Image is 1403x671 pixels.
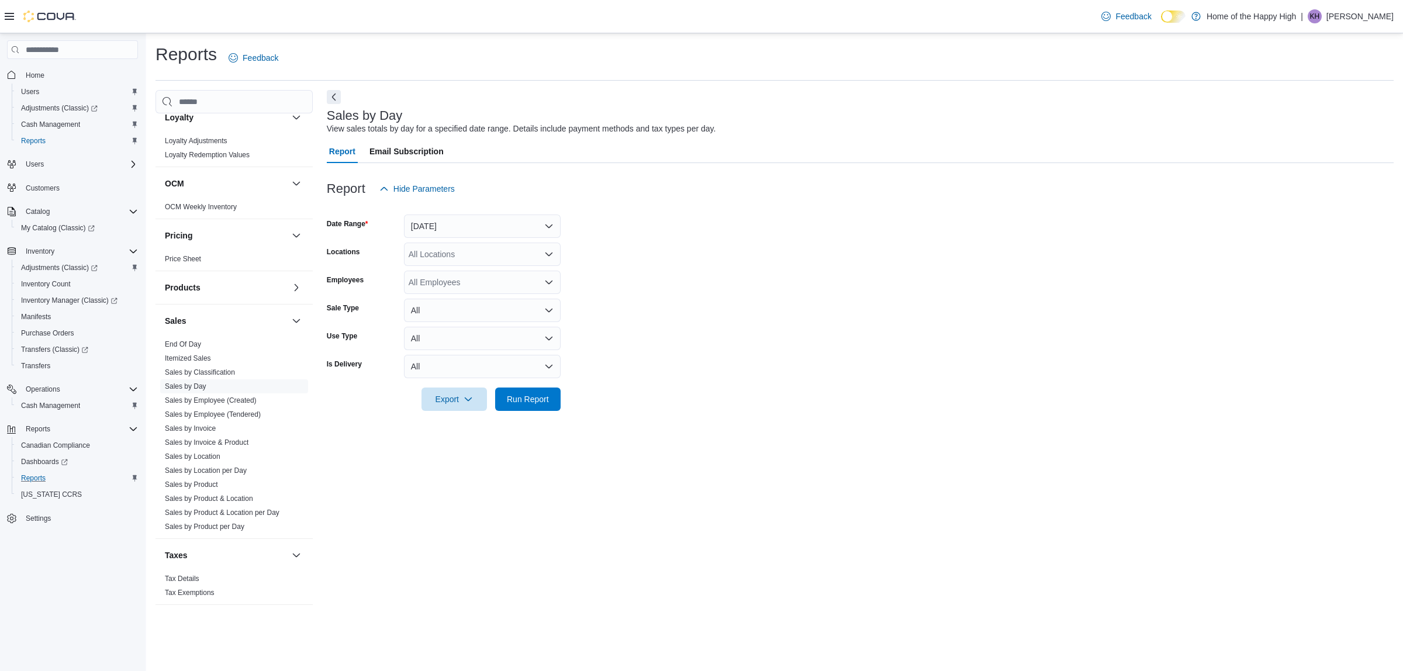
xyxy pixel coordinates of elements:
button: Cash Management [12,397,143,414]
span: Adjustments (Classic) [21,103,98,113]
h3: OCM [165,178,184,189]
a: Transfers [16,359,55,373]
button: Sales [165,315,287,327]
span: Cash Management [21,401,80,410]
h3: Report [327,182,365,196]
span: Sales by Product & Location [165,494,253,503]
button: Open list of options [544,250,554,259]
div: Pricing [155,252,313,271]
a: Reports [16,471,50,485]
a: Manifests [16,310,56,324]
span: Sales by Location per Day [165,466,247,475]
button: Catalog [21,205,54,219]
span: Email Subscription [369,140,444,163]
a: Purchase Orders [16,326,79,340]
button: Catalog [2,203,143,220]
button: Cash Management [12,116,143,133]
span: Inventory Manager (Classic) [16,293,138,307]
span: Manifests [21,312,51,321]
nav: Complex example [7,61,138,557]
span: Hide Parameters [393,183,455,195]
a: My Catalog (Classic) [12,220,143,236]
span: Inventory Count [21,279,71,289]
label: Use Type [327,331,357,341]
button: Operations [21,382,65,396]
a: Dashboards [16,455,72,469]
button: Users [12,84,143,100]
a: Cash Management [16,399,85,413]
input: Dark Mode [1161,11,1186,23]
span: Inventory Manager (Classic) [21,296,118,305]
button: OCM [289,177,303,191]
button: Products [165,282,287,293]
span: Users [26,160,44,169]
span: My Catalog (Classic) [21,223,95,233]
button: Next [327,90,341,104]
span: Catalog [26,207,50,216]
button: Inventory [21,244,59,258]
div: OCM [155,200,313,219]
button: Purchase Orders [12,325,143,341]
button: [DATE] [404,215,561,238]
a: Tax Exemptions [165,589,215,597]
button: Loyalty [289,110,303,124]
span: Sales by Invoice [165,424,216,433]
span: Itemized Sales [165,354,211,363]
span: Sales by Product per Day [165,522,244,531]
span: Run Report [507,393,549,405]
a: Sales by Product per Day [165,523,244,531]
a: Users [16,85,44,99]
a: End Of Day [165,340,201,348]
span: Operations [21,382,138,396]
button: Reports [2,421,143,437]
span: [US_STATE] CCRS [21,490,82,499]
a: OCM Weekly Inventory [165,203,237,211]
a: Sales by Location [165,452,220,461]
span: Adjustments (Classic) [21,263,98,272]
div: Taxes [155,572,313,604]
a: Feedback [1097,5,1156,28]
span: Settings [21,511,138,525]
p: | [1301,9,1303,23]
span: Users [21,87,39,96]
span: Reports [21,422,138,436]
span: Settings [26,514,51,523]
span: OCM Weekly Inventory [165,202,237,212]
a: Feedback [224,46,283,70]
a: Sales by Employee (Created) [165,396,257,404]
button: Home [2,66,143,83]
span: Transfers (Classic) [21,345,88,354]
span: Transfers (Classic) [16,343,138,357]
span: Canadian Compliance [21,441,90,450]
button: All [404,299,561,322]
label: Sale Type [327,303,359,313]
span: Sales by Employee (Tendered) [165,410,261,419]
a: Price Sheet [165,255,201,263]
a: Transfers (Classic) [16,343,93,357]
span: Operations [26,385,60,394]
span: Dashboards [21,457,68,466]
button: Inventory Count [12,276,143,292]
button: Products [289,281,303,295]
span: Transfers [16,359,138,373]
a: Dashboards [12,454,143,470]
a: Sales by Day [165,382,206,390]
a: Inventory Manager (Classic) [16,293,122,307]
span: Tax Exemptions [165,588,215,597]
span: Dashboards [16,455,138,469]
button: Operations [2,381,143,397]
button: Loyalty [165,112,287,123]
span: Inventory [26,247,54,256]
button: Users [21,157,49,171]
span: Feedback [1115,11,1151,22]
span: Transfers [21,361,50,371]
label: Employees [327,275,364,285]
button: All [404,355,561,378]
div: Sales [155,337,313,538]
span: Reports [16,471,138,485]
span: Users [16,85,138,99]
a: Tax Details [165,575,199,583]
span: Sales by Day [165,382,206,391]
span: My Catalog (Classic) [16,221,138,235]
